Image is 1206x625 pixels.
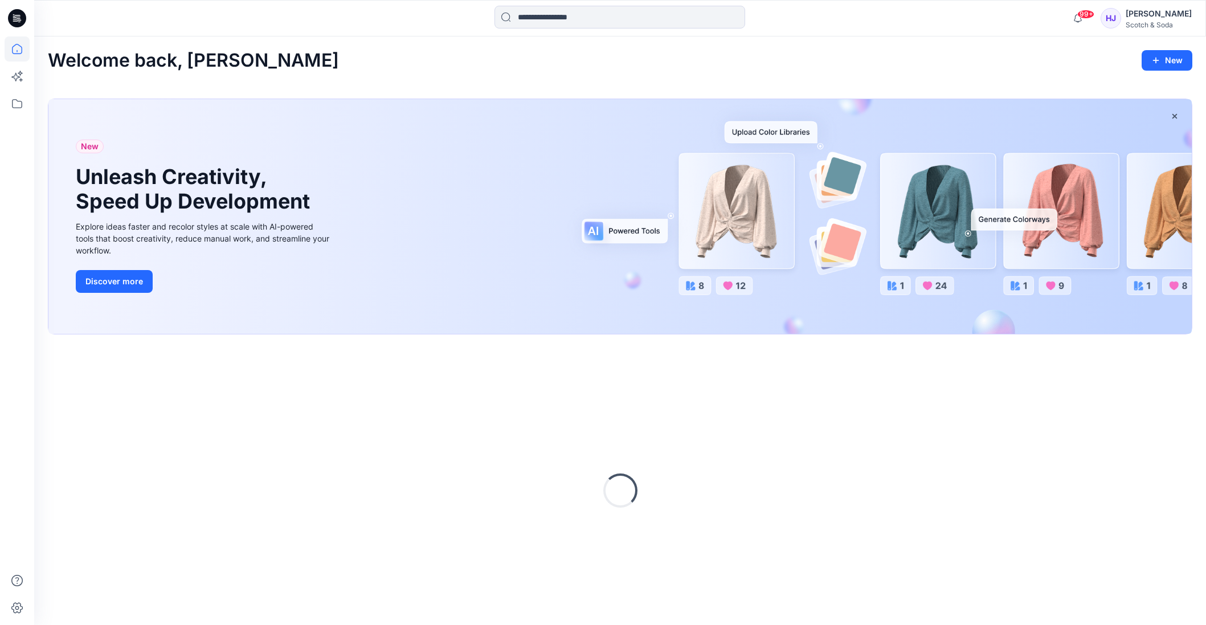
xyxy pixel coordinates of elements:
button: Discover more [76,270,153,293]
div: [PERSON_NAME] [1126,7,1192,21]
span: New [81,140,99,153]
div: Scotch & Soda [1126,21,1192,29]
button: New [1142,50,1192,71]
div: HJ [1101,8,1121,28]
h2: Welcome back, [PERSON_NAME] [48,50,339,71]
span: 99+ [1077,10,1094,19]
div: Explore ideas faster and recolor styles at scale with AI-powered tools that boost creativity, red... [76,220,332,256]
h1: Unleash Creativity, Speed Up Development [76,165,315,214]
a: Discover more [76,270,332,293]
